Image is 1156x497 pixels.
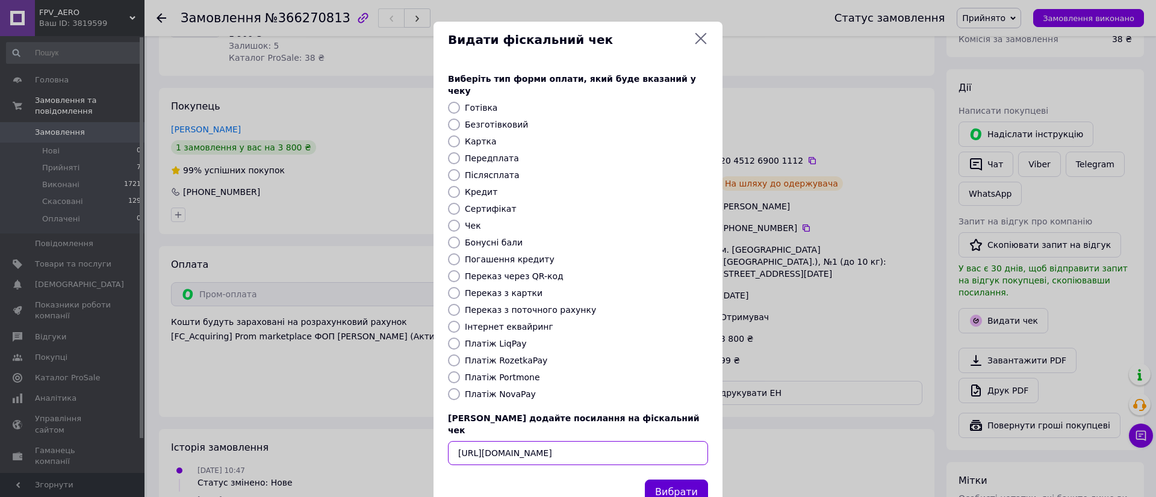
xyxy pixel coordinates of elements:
label: Переказ з поточного рахунку [465,305,596,315]
label: Готівка [465,103,497,113]
span: Виберіть тип форми оплати, який буде вказаний у чеку [448,74,696,96]
label: Платіж NovaPay [465,389,536,399]
label: Передплата [465,153,519,163]
span: [PERSON_NAME] додайте посилання на фіскальний чек [448,413,700,435]
input: URL чека [448,441,708,465]
label: Переказ з картки [465,288,542,298]
label: Чек [465,221,481,230]
label: Платіж LiqPay [465,339,526,348]
label: Погашення кредиту [465,255,555,264]
span: Видати фіскальний чек [448,31,689,49]
label: Картка [465,137,497,146]
label: Сертифікат [465,204,517,214]
label: Післясплата [465,170,520,180]
label: Інтернет еквайринг [465,322,553,332]
label: Переказ через QR-код [465,271,564,281]
label: Кредит [465,187,497,197]
label: Платіж Portmone [465,372,540,382]
label: Бонусні бали [465,238,523,247]
label: Платіж RozetkaPay [465,356,547,365]
label: Безготівковий [465,120,528,129]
